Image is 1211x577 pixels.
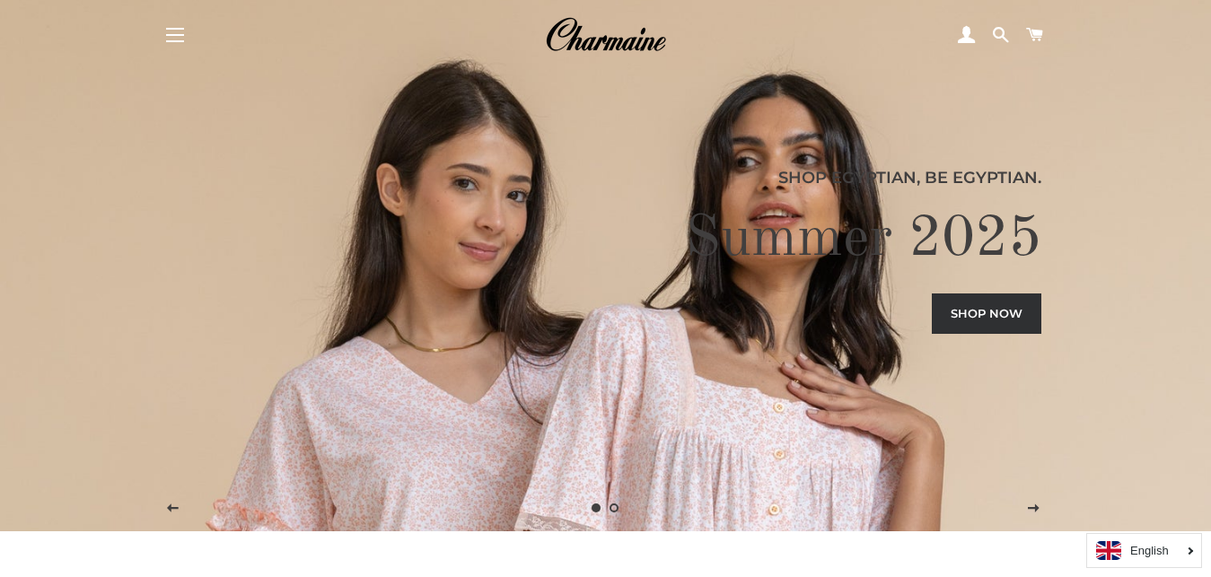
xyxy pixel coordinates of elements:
p: Shop Egyptian, Be Egyptian. [170,165,1041,190]
button: Next slide [1011,486,1056,531]
h2: Summer 2025 [170,204,1041,275]
img: Charmaine Egypt [545,15,666,55]
a: English [1096,541,1192,560]
i: English [1130,545,1169,556]
button: Previous slide [150,486,195,531]
a: Slide 1, current [588,499,606,517]
a: Load slide 2 [606,499,624,517]
a: Shop now [932,293,1041,333]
